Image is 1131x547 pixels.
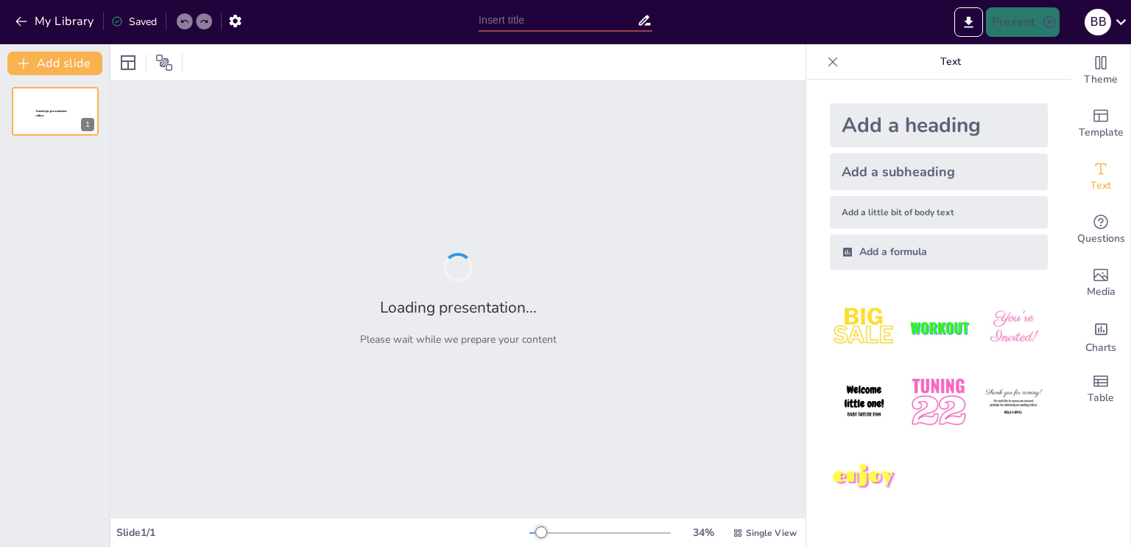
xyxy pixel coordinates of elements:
span: Media [1087,284,1116,300]
span: Questions [1077,231,1125,247]
span: Single View [746,527,797,539]
button: My Library [11,10,100,33]
div: 1 [81,118,94,131]
img: 1.jpeg [830,293,898,362]
div: Add charts and graphs [1071,310,1130,363]
div: Saved [111,15,157,29]
img: 3.jpeg [979,293,1048,362]
button: Present [986,7,1060,37]
span: Text [1091,178,1111,194]
button: B B [1085,7,1111,37]
div: Get real-time input from your audience [1071,203,1130,257]
img: 2.jpeg [904,293,973,362]
div: Add a subheading [830,153,1048,190]
div: B B [1085,9,1111,35]
p: Please wait while we prepare your content [360,332,557,346]
button: Add slide [7,52,102,75]
div: Add a table [1071,363,1130,416]
div: Add a formula [830,234,1048,270]
div: Add ready made slides [1071,97,1130,150]
h2: Loading presentation... [380,297,537,318]
img: 6.jpeg [979,368,1048,436]
button: Export to PowerPoint [954,7,983,37]
div: Change the overall theme [1071,44,1130,97]
span: Sendsteps presentation editor [36,110,67,118]
input: Insert title [479,10,637,31]
div: 34 % [686,526,721,540]
div: Add images, graphics, shapes or video [1071,257,1130,310]
div: Layout [116,51,140,74]
img: 4.jpeg [830,368,898,436]
span: Table [1088,390,1114,406]
img: 7.jpeg [830,443,898,512]
span: Template [1079,125,1124,141]
div: Add a little bit of body text [830,196,1048,229]
p: Text [845,44,1057,80]
div: Slide 1 / 1 [116,526,529,540]
span: Position [155,54,173,72]
div: Add text boxes [1071,150,1130,203]
div: 1 [12,87,99,136]
div: Add a heading [830,103,1048,147]
span: Charts [1085,340,1116,356]
span: Theme [1084,72,1118,88]
img: 5.jpeg [904,368,973,436]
